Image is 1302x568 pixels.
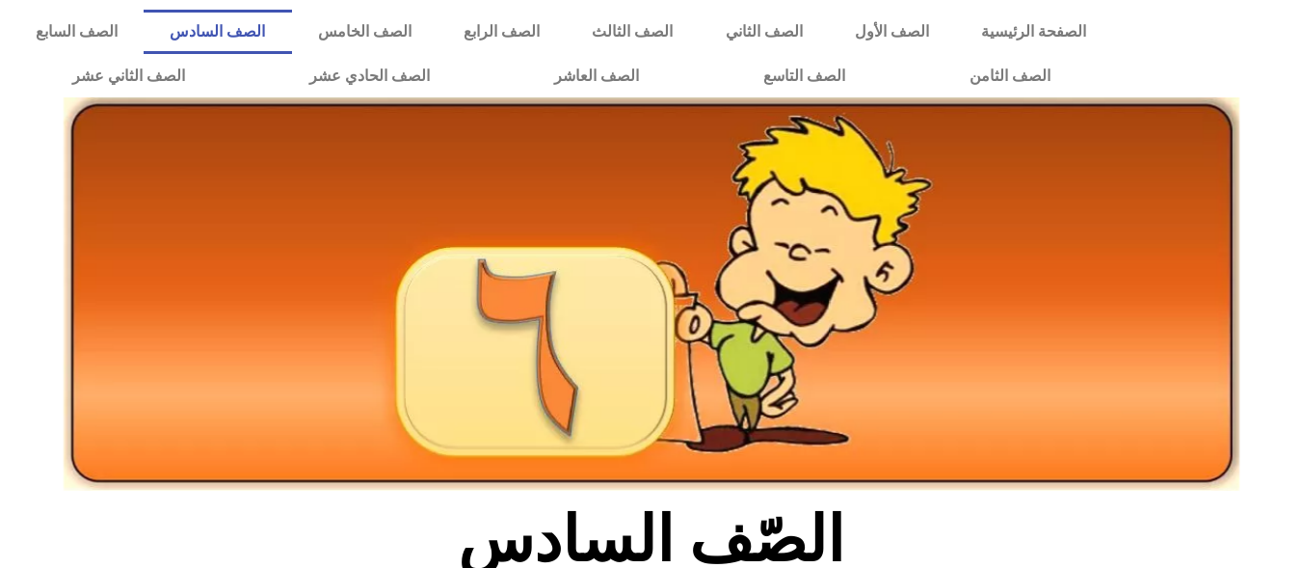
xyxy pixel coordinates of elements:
[292,10,438,54] a: الصف الخامس
[10,54,247,98] a: الصف الثاني عشر
[700,10,829,54] a: الصف الثاني
[955,10,1112,54] a: الصفحة الرئيسية
[247,54,492,98] a: الصف الحادي عشر
[492,54,701,98] a: الصف العاشر
[566,10,699,54] a: الصف الثالث
[10,10,144,54] a: الصف السابع
[438,10,566,54] a: الصف الرابع
[829,10,955,54] a: الصف الأول
[144,10,291,54] a: الصف السادس
[701,54,907,98] a: الصف التاسع
[907,54,1112,98] a: الصف الثامن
